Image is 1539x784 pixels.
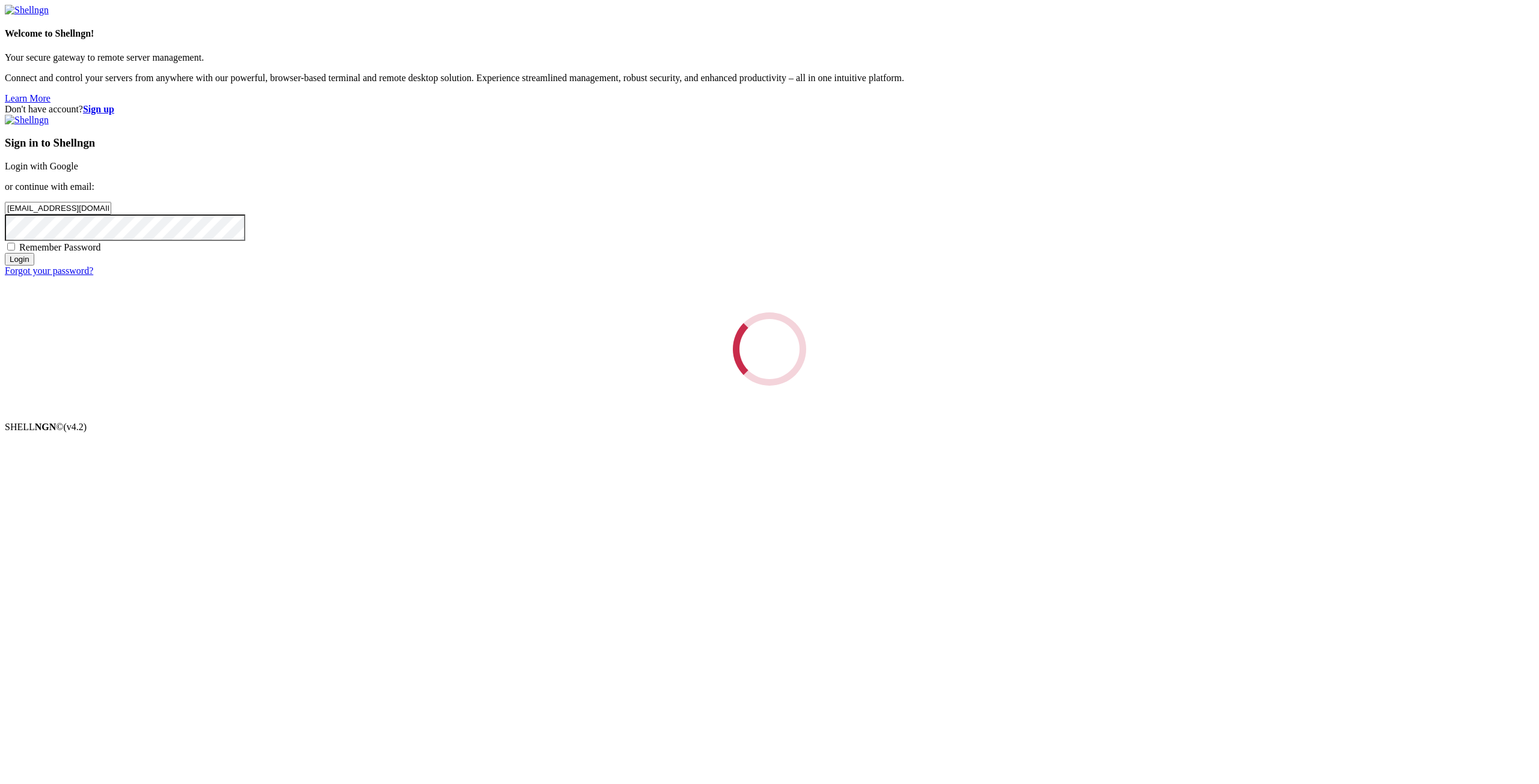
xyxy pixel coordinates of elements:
span: SHELL © [5,422,87,432]
a: Forgot your password? [5,266,93,276]
p: or continue with email: [5,181,1534,192]
input: Remember Password [7,243,15,251]
span: 4.2.0 [64,422,87,432]
a: Sign up [83,104,114,114]
b: NGN [35,422,57,432]
a: Login with Google [5,161,78,171]
a: Learn More [5,93,50,103]
input: Email address [5,202,111,214]
p: Your secure gateway to remote server management. [5,52,1534,63]
span: Remember Password [19,242,101,252]
img: Shellngn [5,115,49,126]
div: Don't have account? [5,104,1534,115]
input: Login [5,253,34,266]
h3: Sign in to Shellngn [5,136,1534,150]
h4: Welcome to Shellngn! [5,28,1534,39]
p: Connect and control your servers from anywhere with our powerful, browser-based terminal and remo... [5,73,1534,84]
img: Shellngn [5,5,49,16]
div: Loading... [733,312,806,386]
